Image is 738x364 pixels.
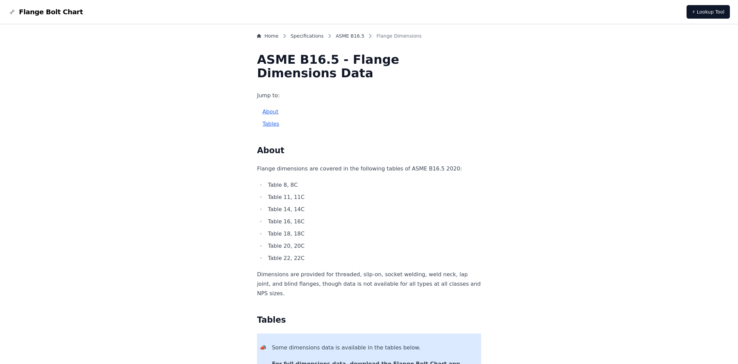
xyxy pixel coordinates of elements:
[266,229,481,239] li: Table 18, 18C
[262,108,278,115] a: About
[257,33,278,39] a: Home
[8,8,16,16] img: Flange Bolt Chart Logo
[336,33,365,39] a: ASME B16.5
[266,205,481,214] li: Table 14, 14C
[376,33,421,39] span: Flange Dimensions
[266,254,481,263] li: Table 22, 22C
[257,164,481,174] p: Flange dimensions are covered in the following tables of ASME B16.5 2020:
[291,33,324,39] a: Specifications
[257,270,481,298] p: Dimensions are provided for threaded, slip-on, socket welding, weld neck, lap joint, and blind fl...
[257,315,481,325] h2: Tables
[266,193,481,202] li: Table 11, 11C
[266,180,481,190] li: Table 8, 8C
[257,91,481,100] p: Jump to:
[257,53,481,80] h1: ASME B16.5 - Flange Dimensions Data
[262,121,279,127] a: Tables
[257,145,481,156] h2: About
[19,7,83,17] span: Flange Bolt Chart
[266,241,481,251] li: Table 20, 20C
[687,5,730,19] a: ⚡ Lookup Tool
[8,7,83,17] a: Flange Bolt Chart LogoFlange Bolt Chart
[257,33,481,42] nav: Breadcrumb
[266,217,481,226] li: Table 16, 16C
[272,343,478,352] p: Some dimensions data is available in the tables below.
